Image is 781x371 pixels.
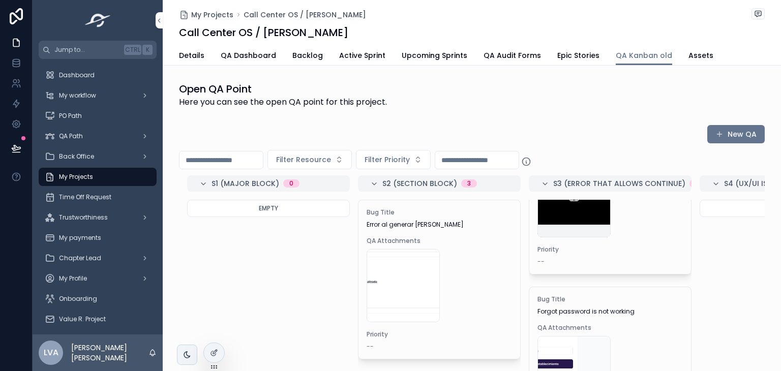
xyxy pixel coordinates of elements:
[382,178,457,189] span: S2 (Section Block)
[59,91,96,100] span: My workflow
[39,147,157,166] a: Back Office
[339,50,385,60] span: Active Sprint
[39,290,157,308] a: Onboarding
[39,107,157,125] a: PO Path
[39,249,157,267] a: Chapter Lead
[367,237,512,245] span: QA Attachments
[59,274,87,283] span: My Profile
[179,50,204,60] span: Details
[537,324,683,332] span: QA Attachments
[59,152,94,161] span: Back Office
[59,193,111,201] span: Time Off Request
[616,50,672,60] span: QA Kanban old
[39,269,157,288] a: My Profile
[557,46,599,67] a: Epic Stories
[267,150,352,169] button: Select Button
[179,25,348,40] h1: Call Center OS / [PERSON_NAME]
[688,50,713,60] span: Assets
[276,154,331,165] span: Filter Resource
[537,295,683,303] span: Bug Title
[44,347,58,359] span: LVA
[221,46,276,67] a: QA Dashboard
[39,208,157,227] a: Trustworthiness
[33,59,163,334] div: scrollable content
[616,46,672,66] a: QA Kanban old
[39,229,157,247] a: My payments
[59,234,101,242] span: My payments
[358,200,521,359] a: Bug TitleError al generar [PERSON_NAME]QA AttachmentsPriority--
[59,71,95,79] span: Dashboard
[124,45,141,55] span: Ctrl
[59,295,97,303] span: Onboarding
[179,82,387,96] h1: Open QA Point
[39,310,157,328] a: Value R. Project
[39,168,157,186] a: My Projects
[59,173,93,181] span: My Projects
[179,46,204,67] a: Details
[707,125,765,143] button: New QA
[39,127,157,145] a: QA Path
[59,254,101,262] span: Chapter Lead
[212,178,279,189] span: S1 (Major Block)
[39,41,157,59] button: Jump to...CtrlK
[179,96,387,108] span: Here you can see the open QA point for this project.
[367,208,512,217] span: Bug Title
[39,188,157,206] a: Time Off Request
[402,50,467,60] span: Upcoming Sprints
[59,112,82,120] span: PO Path
[467,179,471,188] div: 3
[537,258,545,266] span: --
[292,46,323,67] a: Backlog
[557,50,599,60] span: Epic Stories
[244,10,366,20] a: Call Center OS / [PERSON_NAME]
[39,66,157,84] a: Dashboard
[82,12,114,28] img: App logo
[59,315,106,323] span: Value R. Project
[484,46,541,67] a: QA Audit Forms
[356,150,431,169] button: Select Button
[402,46,467,67] a: Upcoming Sprints
[221,50,276,60] span: QA Dashboard
[537,307,683,316] span: Forgot password is not working
[54,46,120,54] span: Jump to...
[292,50,323,60] span: Backlog
[484,50,541,60] span: QA Audit Forms
[59,213,108,222] span: Trustworthiness
[39,86,157,105] a: My workflow
[553,178,685,189] span: S3 (Error that allows continue)
[259,204,278,212] span: Empty
[289,179,293,188] div: 0
[367,343,374,351] span: --
[339,46,385,67] a: Active Sprint
[191,10,233,20] span: My Projects
[365,154,410,165] span: Filter Priority
[537,245,683,254] span: Priority
[143,46,152,54] span: K
[367,221,512,229] span: Error al generar [PERSON_NAME]
[59,132,83,140] span: QA Path
[179,10,233,20] a: My Projects
[688,46,713,67] a: Assets
[367,330,512,338] span: Priority
[71,343,148,363] p: [PERSON_NAME] [PERSON_NAME]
